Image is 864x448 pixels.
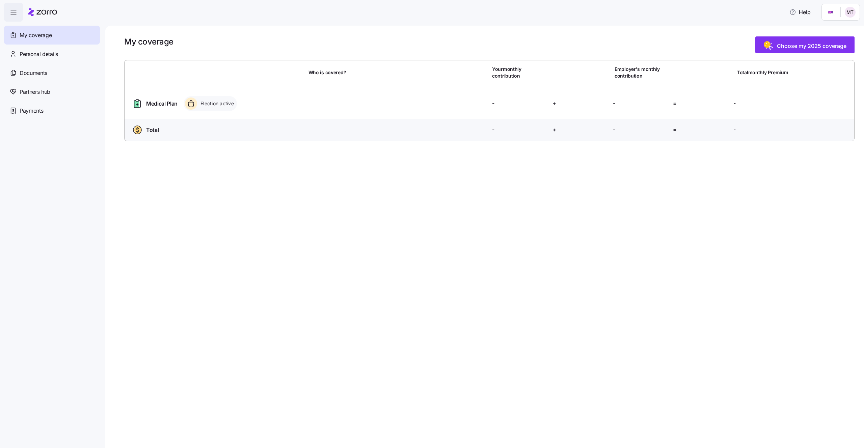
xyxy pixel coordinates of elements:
[20,107,43,115] span: Payments
[826,8,835,16] img: Employer logo
[733,125,736,134] span: -
[308,69,346,76] span: Who is covered?
[492,125,494,134] span: -
[20,88,50,96] span: Partners hub
[673,99,677,108] span: =
[20,69,47,77] span: Documents
[737,69,788,76] span: Total monthly Premium
[777,42,846,50] span: Choose my 2025 coverage
[552,99,556,108] span: +
[4,26,100,45] a: My coverage
[4,101,100,120] a: Payments
[4,45,100,63] a: Personal details
[146,126,159,134] span: Total
[492,99,494,108] span: -
[784,5,816,19] button: Help
[146,100,178,108] span: Medical Plan
[4,82,100,101] a: Partners hub
[492,66,548,80] span: Your monthly contribution
[124,36,173,47] h1: My coverage
[552,125,556,134] span: +
[845,7,856,18] img: 2bbb8a7205ce94a5127e3b011b2bafcc
[615,66,671,80] span: Employer's monthly contribution
[613,125,615,134] span: -
[733,99,736,108] span: -
[20,31,52,39] span: My coverage
[20,50,58,58] span: Personal details
[198,100,234,107] span: Election active
[789,8,811,16] span: Help
[4,63,100,82] a: Documents
[613,99,615,108] span: -
[673,125,677,134] span: =
[755,36,855,53] button: Choose my 2025 coverage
